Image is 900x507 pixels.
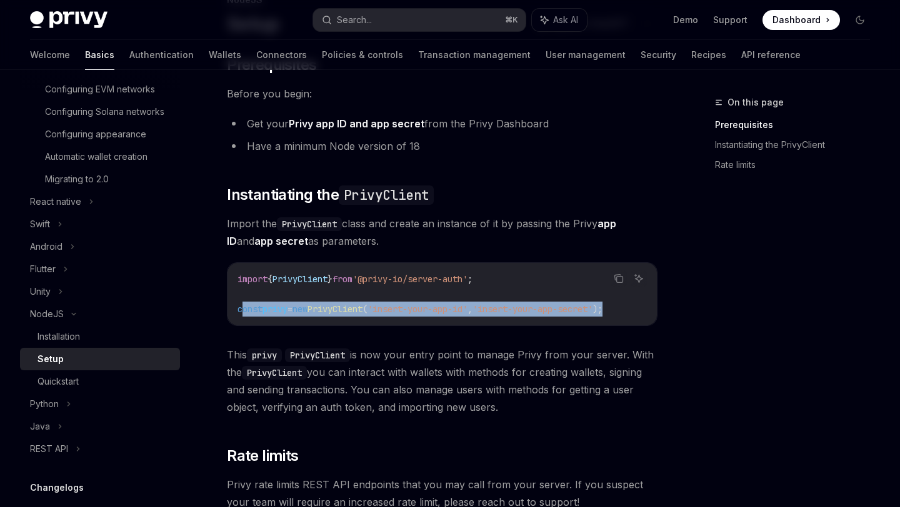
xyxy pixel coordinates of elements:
[227,85,657,102] span: Before you begin:
[289,117,424,130] a: Privy app ID and app secret
[20,123,180,145] a: Configuring appearance
[352,273,467,285] span: '@privy-io/server-auth'
[227,346,657,416] span: This is now your entry point to manage Privy from your server. With the you can interact with wal...
[339,185,434,205] code: PrivyClient
[362,303,367,315] span: (
[227,185,434,205] span: Instantiating the
[30,396,59,411] div: Python
[327,273,332,285] span: }
[505,15,518,25] span: ⌘ K
[715,115,880,135] a: Prerequisites
[553,14,578,26] span: Ask AI
[20,370,180,393] a: Quickstart
[237,303,262,315] span: const
[715,135,880,155] a: Instantiating the PrivyClient
[691,40,726,70] a: Recipes
[592,303,602,315] span: );
[254,235,308,247] strong: app secret
[45,104,164,119] div: Configuring Solana networks
[285,348,350,362] code: PrivyClient
[237,273,267,285] span: import
[762,10,840,30] a: Dashboard
[227,137,657,155] li: Have a minimum Node version of 18
[30,480,84,495] h5: Changelogs
[30,40,70,70] a: Welcome
[20,325,180,348] a: Installation
[20,145,180,168] a: Automatic wallet creation
[332,273,352,285] span: from
[292,303,307,315] span: new
[772,14,821,26] span: Dashboard
[850,10,870,30] button: Toggle dark mode
[277,217,342,231] code: PrivyClient
[85,40,114,70] a: Basics
[727,95,784,110] span: On this page
[256,40,307,70] a: Connectors
[20,101,180,123] a: Configuring Solana networks
[673,14,698,26] a: Demo
[262,303,287,315] span: privy
[37,352,64,367] div: Setup
[267,273,272,285] span: {
[337,12,372,27] div: Search...
[45,172,109,187] div: Migrating to 2.0
[242,366,307,380] code: PrivyClient
[227,446,298,466] span: Rate limits
[418,40,531,70] a: Transaction management
[227,215,657,250] span: Import the class and create an instance of it by passing the Privy and as parameters.
[30,194,81,209] div: React native
[313,9,525,31] button: Search...⌘K
[30,11,107,29] img: dark logo
[641,40,676,70] a: Security
[227,115,657,132] li: Get your from the Privy Dashboard
[45,127,146,142] div: Configuring appearance
[322,40,403,70] a: Policies & controls
[129,40,194,70] a: Authentication
[30,217,50,232] div: Swift
[30,419,50,434] div: Java
[30,307,64,322] div: NodeJS
[367,303,467,315] span: 'insert-your-app-id'
[611,270,627,287] button: Copy the contents from the code block
[20,168,180,190] a: Migrating to 2.0
[37,329,80,344] div: Installation
[30,441,68,456] div: REST API
[532,9,587,31] button: Ask AI
[30,262,56,277] div: Flutter
[631,270,647,287] button: Ask AI
[546,40,626,70] a: User management
[272,273,327,285] span: PrivyClient
[209,40,241,70] a: Wallets
[741,40,801,70] a: API reference
[247,348,282,362] code: privy
[45,149,147,164] div: Automatic wallet creation
[287,303,292,315] span: =
[20,348,180,370] a: Setup
[307,303,362,315] span: PrivyClient
[472,303,592,315] span: 'insert-your-app-secret'
[30,239,62,254] div: Android
[37,374,79,389] div: Quickstart
[713,14,747,26] a: Support
[715,155,880,175] a: Rate limits
[467,303,472,315] span: ,
[467,273,472,285] span: ;
[30,284,51,299] div: Unity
